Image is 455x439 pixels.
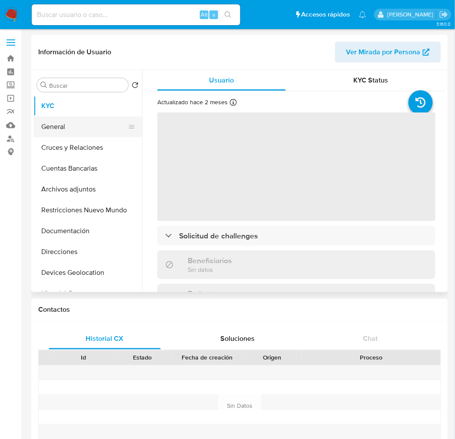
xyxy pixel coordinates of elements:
[387,10,436,19] p: fernando.ftapiamartinez@mercadolibre.com.mx
[188,256,232,265] h3: Beneficiarios
[302,10,350,19] span: Accesos rápidos
[157,226,435,246] div: Solicitud de challenges
[249,353,296,362] div: Origen
[188,289,220,299] h3: Parientes
[359,11,366,18] a: Notificaciones
[219,9,237,21] button: search-icon
[60,353,107,362] div: Id
[157,284,435,312] div: Parientes
[49,82,125,89] input: Buscar
[33,137,142,158] button: Cruces y Relaciones
[38,48,111,56] h1: Información de Usuario
[119,353,166,362] div: Estado
[33,283,142,304] button: Historial Casos
[157,251,435,279] div: BeneficiariosSin datos
[33,200,142,221] button: Restricciones Nuevo Mundo
[346,42,421,63] span: Ver Mirada por Persona
[188,265,232,274] p: Sin datos
[33,241,142,262] button: Direcciones
[32,9,240,20] input: Buscar usuario o caso...
[40,82,47,89] button: Buscar
[220,334,255,344] span: Soluciones
[178,353,237,362] div: Fecha de creación
[213,10,215,19] span: s
[179,231,258,241] h3: Solicitud de challenges
[38,306,441,314] h1: Contactos
[209,75,234,85] span: Usuario
[33,262,142,283] button: Devices Geolocation
[157,98,228,106] p: Actualizado hace 2 meses
[354,75,389,85] span: KYC Status
[201,10,208,19] span: Alt
[157,112,435,221] span: ‌
[33,221,142,241] button: Documentación
[132,82,139,91] button: Volver al orden por defecto
[33,116,135,137] button: General
[439,10,448,19] a: Salir
[363,334,378,344] span: Chat
[86,334,123,344] span: Historial CX
[33,96,142,116] button: KYC
[335,42,441,63] button: Ver Mirada por Persona
[33,158,142,179] button: Cuentas Bancarias
[308,353,435,362] div: Proceso
[33,179,142,200] button: Archivos adjuntos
